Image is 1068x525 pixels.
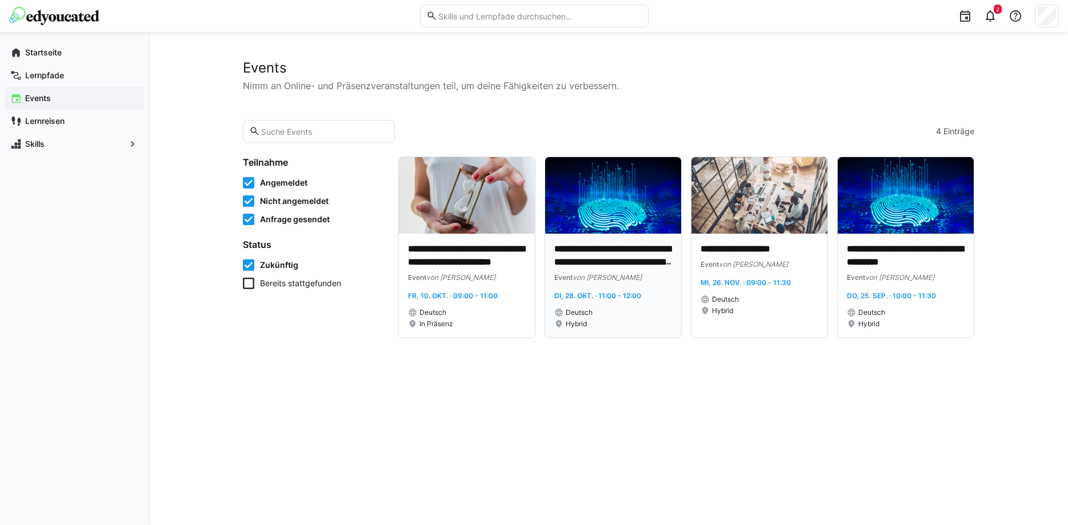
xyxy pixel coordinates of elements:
[566,319,587,328] span: Hybrid
[243,79,974,93] p: Nimm an Online- und Präsenzveranstaltungen teil, um deine Fähigkeiten zu verbessern.
[701,260,719,268] span: Event
[260,195,329,207] span: Nicht angemeldet
[719,260,788,268] span: von [PERSON_NAME]
[847,273,865,282] span: Event
[712,306,733,315] span: Hybrid
[243,157,385,168] h4: Teilnahme
[260,177,307,189] span: Angemeldet
[838,157,974,234] img: image
[554,273,573,282] span: Event
[858,319,879,328] span: Hybrid
[260,126,389,137] input: Suche Events
[260,278,341,289] span: Bereits stattgefunden
[847,291,936,300] span: Do, 25. Sep. · 10:00 - 11:30
[426,273,495,282] span: von [PERSON_NAME]
[943,126,974,137] span: Einträge
[858,308,885,317] span: Deutsch
[701,278,791,287] span: Mi, 26. Nov. · 09:00 - 11:30
[419,319,453,328] span: In Präsenz
[712,295,739,304] span: Deutsch
[243,239,385,250] h4: Status
[419,308,446,317] span: Deutsch
[437,11,642,21] input: Skills und Lernpfade durchsuchen…
[865,273,934,282] span: von [PERSON_NAME]
[260,259,298,271] span: Zukünftig
[566,308,593,317] span: Deutsch
[243,59,974,77] h2: Events
[260,214,330,225] span: Anfrage gesendet
[996,6,999,13] span: 2
[554,291,641,300] span: Di, 28. Okt. · 11:00 - 12:00
[408,291,498,300] span: Fr, 10. Okt. · 09:00 - 11:00
[408,273,426,282] span: Event
[573,273,642,282] span: von [PERSON_NAME]
[691,157,827,234] img: image
[545,157,681,234] img: image
[936,126,941,137] span: 4
[399,157,535,234] img: image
